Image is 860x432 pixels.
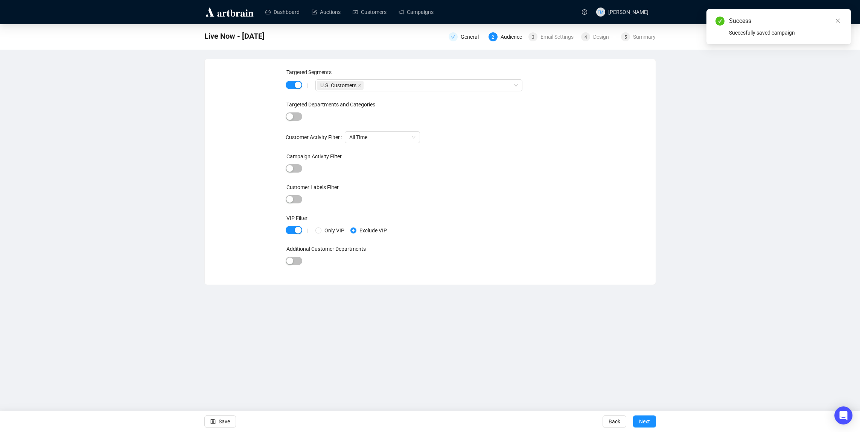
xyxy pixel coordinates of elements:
[835,18,840,23] span: close
[286,153,342,159] label: Campaign Activity Filter
[581,32,616,41] div: 4Design
[582,9,587,15] span: question-circle
[204,415,236,427] button: Save
[353,2,387,22] a: Customers
[584,35,587,40] span: 4
[204,6,255,18] img: logo
[286,246,366,252] label: Additional Customer Departments
[532,35,534,40] span: 3
[286,184,339,190] label: Customer Labels Filter
[286,131,345,143] label: Customer Activity Filter
[492,35,494,40] span: 2
[210,419,216,424] span: save
[265,2,300,22] a: Dashboard
[633,32,656,41] div: Summary
[633,415,656,427] button: Next
[449,32,484,41] div: General
[609,411,620,432] span: Back
[528,32,577,41] div: 3Email Settings
[715,17,725,26] span: check-circle
[399,2,434,22] a: Campaigns
[593,32,613,41] div: Design
[621,32,656,41] div: 5Summary
[501,32,527,41] div: Audience
[312,2,341,22] a: Auctions
[356,226,390,235] span: Exclude VIP
[603,415,626,427] button: Back
[204,30,265,42] span: Live Now - Sept 14
[540,32,578,41] div: Email Settings
[219,411,230,432] span: Save
[349,132,416,143] span: All Time
[598,9,603,15] span: TM
[834,406,852,424] div: Open Intercom Messenger
[307,82,308,88] div: |
[286,215,307,221] label: VIP Filter
[608,9,648,15] span: [PERSON_NAME]
[307,227,308,233] div: |
[624,35,627,40] span: 5
[286,102,375,108] label: Targeted Departments and Categories
[320,81,356,89] span: U.S. Customers
[639,411,650,432] span: Next
[317,81,364,90] span: U.S. Customers
[321,226,347,235] span: Only VIP
[489,32,524,41] div: 2Audience
[286,69,332,75] label: Targeted Segments
[451,35,455,39] span: check
[461,32,483,41] div: General
[729,17,842,26] div: Success
[358,83,362,87] span: close
[834,17,842,25] a: Close
[729,29,842,37] div: Succesfully saved campaign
